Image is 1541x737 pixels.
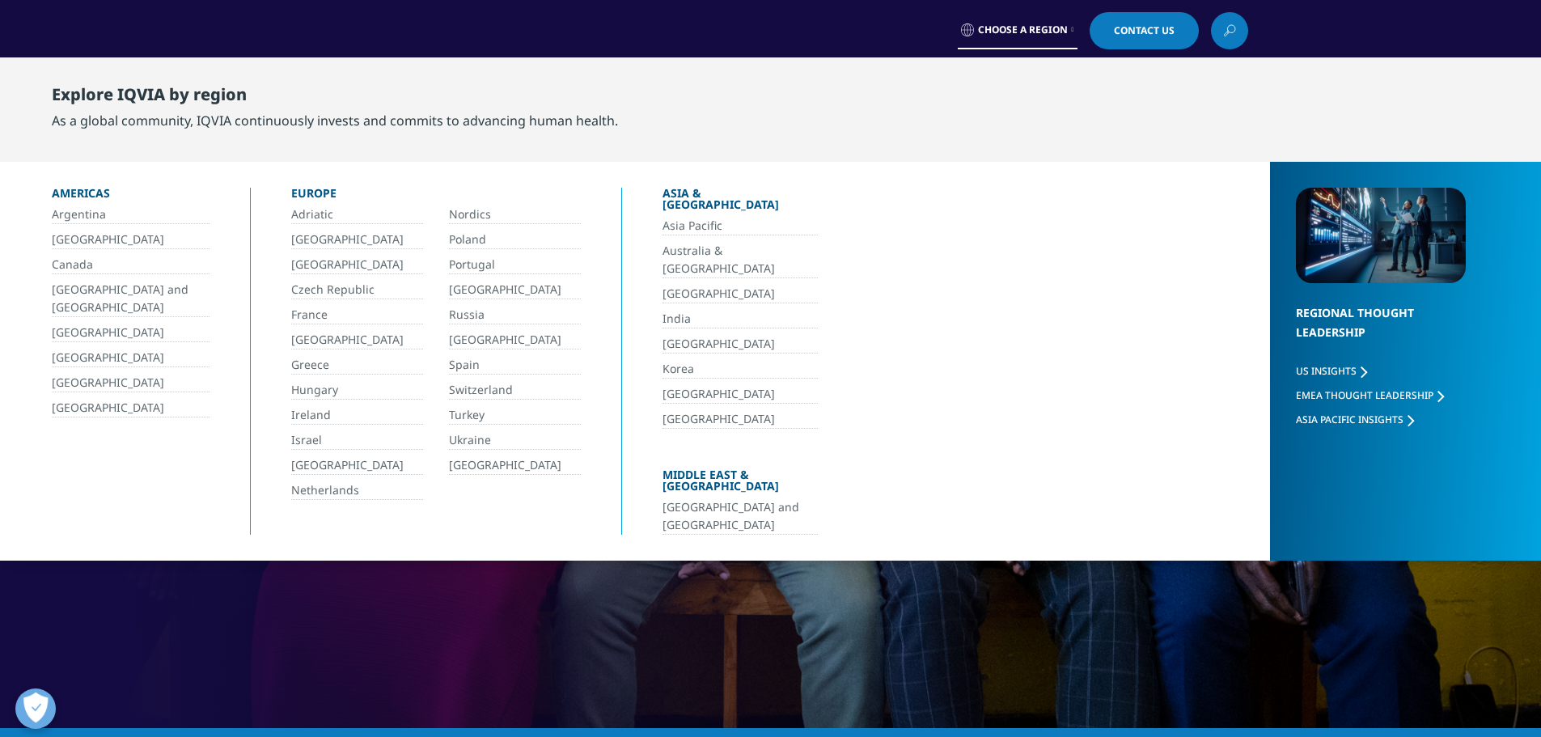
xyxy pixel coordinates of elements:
a: [GEOGRAPHIC_DATA] [52,374,210,392]
a: Portugal [449,256,581,274]
a: US Insights [1296,364,1367,378]
button: Open Preferences [15,688,56,729]
a: [GEOGRAPHIC_DATA] [449,456,581,475]
a: [GEOGRAPHIC_DATA] [663,285,818,303]
a: Poland [449,231,581,249]
a: [GEOGRAPHIC_DATA] [663,385,818,404]
div: Regional Thought Leadership [1296,303,1466,362]
a: [GEOGRAPHIC_DATA] [52,349,210,367]
a: [GEOGRAPHIC_DATA] [52,399,210,417]
a: India [663,310,818,328]
div: Europe [291,188,581,205]
span: Contact Us [1114,26,1175,36]
a: Asia Pacific Insights [1296,413,1414,426]
a: Adriatic [291,205,423,224]
div: Middle East & [GEOGRAPHIC_DATA] [663,469,818,498]
a: Ukraine [449,431,581,450]
div: As a global community, IQVIA continuously invests and commits to advancing human health. [52,111,618,130]
a: Greece [291,356,423,375]
img: 2093_analyzing-data-using-big-screen-display-and-laptop.png [1296,188,1466,283]
a: [GEOGRAPHIC_DATA] [291,231,423,249]
a: [GEOGRAPHIC_DATA] [663,410,818,429]
a: [GEOGRAPHIC_DATA] and [GEOGRAPHIC_DATA] [663,498,818,535]
span: Asia Pacific Insights [1296,413,1403,426]
a: Ireland [291,406,423,425]
div: Americas [52,188,210,205]
a: Russia [449,306,581,324]
span: Choose a Region [978,23,1068,36]
nav: Primary [430,57,1248,133]
span: US Insights [1296,364,1357,378]
a: [GEOGRAPHIC_DATA] [663,335,818,354]
a: Korea [663,360,818,379]
a: [GEOGRAPHIC_DATA] [52,324,210,342]
a: Netherlands [291,481,423,500]
a: France [291,306,423,324]
div: Explore IQVIA by region [52,85,618,111]
a: [GEOGRAPHIC_DATA] [449,331,581,349]
a: Turkey [449,406,581,425]
a: Spain [449,356,581,375]
a: [GEOGRAPHIC_DATA] [52,231,210,249]
a: Hungary [291,381,423,400]
div: Asia & [GEOGRAPHIC_DATA] [663,188,818,217]
a: [GEOGRAPHIC_DATA] and [GEOGRAPHIC_DATA] [52,281,210,317]
a: Argentina [52,205,210,224]
a: Asia Pacific [663,217,818,235]
a: Contact Us [1090,12,1199,49]
a: Canada [52,256,210,274]
a: [GEOGRAPHIC_DATA] [449,281,581,299]
a: Switzerland [449,381,581,400]
span: EMEA Thought Leadership [1296,388,1433,402]
a: EMEA Thought Leadership [1296,388,1444,402]
a: [GEOGRAPHIC_DATA] [291,331,423,349]
a: [GEOGRAPHIC_DATA] [291,256,423,274]
a: [GEOGRAPHIC_DATA] [291,456,423,475]
a: Australia & [GEOGRAPHIC_DATA] [663,242,818,278]
a: Czech Republic [291,281,423,299]
a: Nordics [449,205,581,224]
a: Israel [291,431,423,450]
